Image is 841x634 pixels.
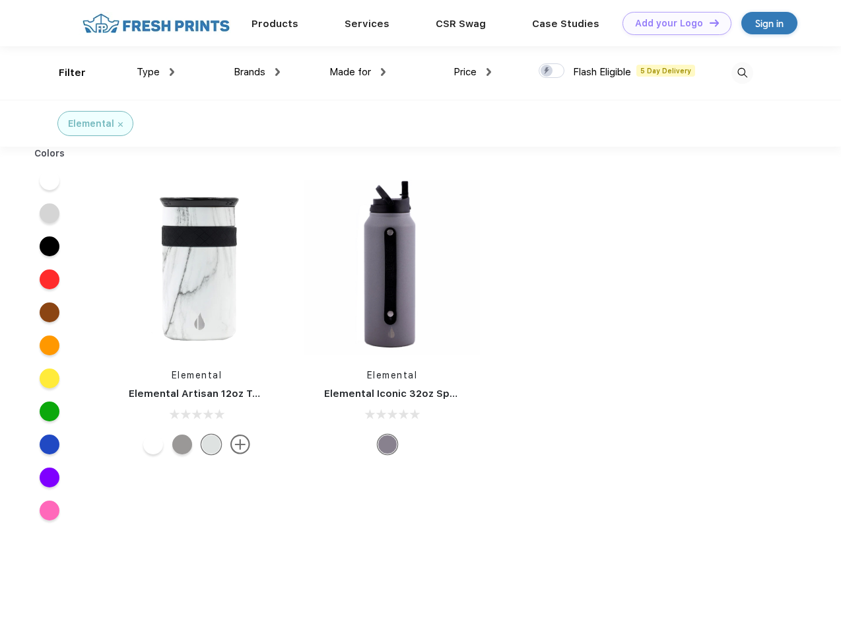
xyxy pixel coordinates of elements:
[79,12,234,35] img: fo%20logo%202.webp
[487,68,491,76] img: dropdown.png
[59,65,86,81] div: Filter
[378,435,397,454] div: Graphite
[755,16,784,31] div: Sign in
[275,68,280,76] img: dropdown.png
[129,388,288,400] a: Elemental Artisan 12oz Tumbler
[436,18,486,30] a: CSR Swag
[109,180,285,355] img: func=resize&h=266
[345,18,389,30] a: Services
[252,18,298,30] a: Products
[573,66,631,78] span: Flash Eligible
[454,66,477,78] span: Price
[172,370,222,380] a: Elemental
[172,435,192,454] div: Graphite
[636,65,695,77] span: 5 Day Delivery
[635,18,703,29] div: Add your Logo
[710,19,719,26] img: DT
[68,117,114,131] div: Elemental
[234,66,265,78] span: Brands
[24,147,75,160] div: Colors
[137,66,160,78] span: Type
[741,12,797,34] a: Sign in
[381,68,386,76] img: dropdown.png
[367,370,418,380] a: Elemental
[201,435,221,454] div: White Marble
[324,388,533,400] a: Elemental Iconic 32oz Sport Water Bottle
[329,66,371,78] span: Made for
[170,68,174,76] img: dropdown.png
[143,435,163,454] div: White
[118,122,123,127] img: filter_cancel.svg
[230,435,250,454] img: more.svg
[304,180,480,355] img: func=resize&h=266
[731,62,753,84] img: desktop_search.svg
